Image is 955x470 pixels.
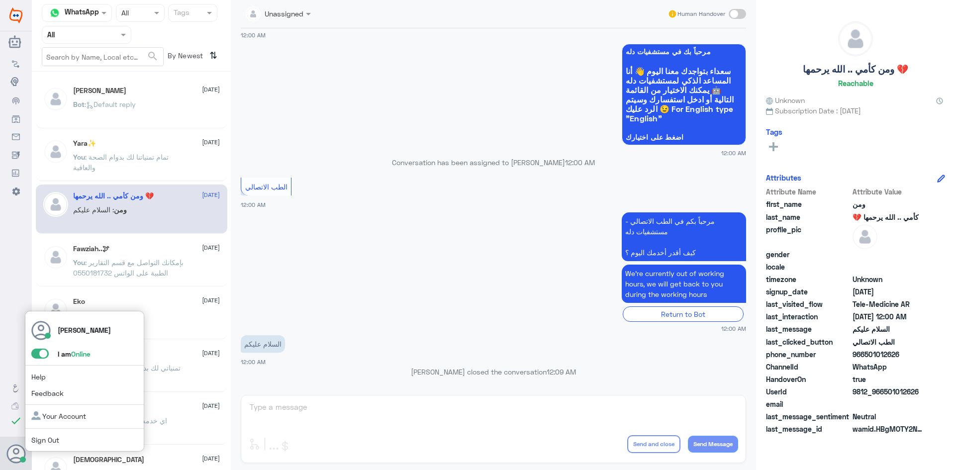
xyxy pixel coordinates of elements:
span: 2 [853,362,925,372]
span: [DATE] [202,349,220,358]
span: last_interaction [766,311,851,322]
span: You [73,153,85,161]
span: Tele-Medicine AR [853,299,925,309]
span: ChannelId [766,362,851,372]
span: wamid.HBgMOTY2NTAxMDEyNjI2FQIAEhgUM0E0MkVBMDQ2NzlGMjFEM0NFN0MA [853,424,925,434]
span: signup_date [766,286,851,297]
span: last_message_id [766,424,851,434]
h5: Yara✨ [73,139,96,148]
span: السلام عليكم [853,324,925,334]
span: last_message_sentiment [766,411,851,422]
div: Tags [172,7,190,20]
span: null [853,262,925,272]
img: defaultAdmin.png [43,139,68,164]
span: [DATE] [202,296,220,305]
a: Your Account [31,412,86,420]
p: 16/10/2025, 12:00 AM [622,265,746,303]
h6: Attributes [766,173,801,182]
h5: ومن كأمي .. الله يرحمها 💔 [803,64,908,75]
span: اضغط على اختيارك [626,133,742,141]
span: [DATE] [202,454,220,463]
span: last_name [766,212,851,222]
span: true [853,374,925,384]
span: 12:00 AM [721,324,746,333]
span: Unknown [766,95,805,105]
span: 12:00 AM [565,158,595,167]
span: 2025-10-15T21:00:56.079Z [853,311,925,322]
span: 9812_966501012626 [853,386,925,397]
span: last_clicked_button [766,337,851,347]
h5: سبحان الله [73,456,144,464]
span: Attribute Name [766,187,851,197]
h5: Eko [73,297,85,306]
span: الطب الاتصالي [245,183,287,191]
p: [PERSON_NAME] closed the conversation [241,367,746,377]
img: whatsapp.png [47,5,62,20]
span: profile_pic [766,224,851,247]
img: defaultAdmin.png [43,297,68,322]
a: Sign Out [31,436,59,444]
span: email [766,399,851,409]
h6: Tags [766,127,782,136]
span: 12:00 AM [241,201,266,208]
span: Bot [73,100,85,108]
h5: Sara [73,87,126,95]
span: ومن [853,199,925,209]
span: 12:00 AM [241,359,266,365]
span: : Default reply [85,100,136,108]
button: search [147,48,159,65]
a: Feedback [31,389,64,397]
span: 12:00 AM [241,32,266,38]
span: مرحباً بك في مستشفيات دله [626,48,742,56]
span: Attribute Value [853,187,925,197]
button: Send Message [688,436,738,453]
span: search [147,50,159,62]
input: Search by Name, Local etc… [42,48,163,66]
img: defaultAdmin.png [853,224,877,249]
img: defaultAdmin.png [43,192,68,217]
h5: ومن كأمي .. الله يرحمها 💔 [73,192,154,200]
span: [DATE] [202,85,220,94]
span: 12:09 AM [547,368,576,376]
span: Human Handover [677,9,725,18]
span: locale [766,262,851,272]
h5: Fawziah..🕊 [73,245,109,253]
span: last_message [766,324,851,334]
img: Widebot Logo [9,7,22,23]
span: phone_number [766,349,851,360]
p: 16/10/2025, 12:00 AM [622,212,746,261]
span: By Newest [164,47,205,67]
i: check [10,415,22,427]
span: 12:00 AM [721,149,746,157]
span: : تمام تمنياتنا لك بدوام الصحة والعافية [73,153,169,172]
p: 16/10/2025, 12:00 AM [241,335,285,353]
span: Online [71,350,91,358]
span: : بإمكانك التواصل مع قسم التقارير الطبية على الواتس 0550181732 [73,258,184,277]
p: [PERSON_NAME] [58,325,111,335]
img: defaultAdmin.png [839,22,872,56]
span: first_name [766,199,851,209]
span: Subscription Date : [DATE] [766,105,945,116]
span: ومن [114,205,127,214]
img: defaultAdmin.png [43,87,68,111]
span: 0 [853,411,925,422]
span: null [853,249,925,260]
span: gender [766,249,851,260]
span: UserId [766,386,851,397]
span: 966501012626 [853,349,925,360]
div: Return to Bot [623,306,744,322]
span: Unknown [853,274,925,284]
span: كأمي .. الله يرحمها 💔 [853,212,925,222]
span: : السلام عليكم [73,205,114,214]
i: ⇅ [209,47,217,64]
span: [DATE] [202,190,220,199]
a: Help [31,373,46,381]
span: الطب الاتصالي [853,337,925,347]
p: Conversation has been assigned to [PERSON_NAME] [241,157,746,168]
button: Send and close [627,435,680,453]
span: You [73,258,85,267]
span: HandoverOn [766,374,851,384]
span: [DATE] [202,243,220,252]
span: [DATE] [202,401,220,410]
span: [DATE] [202,138,220,147]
